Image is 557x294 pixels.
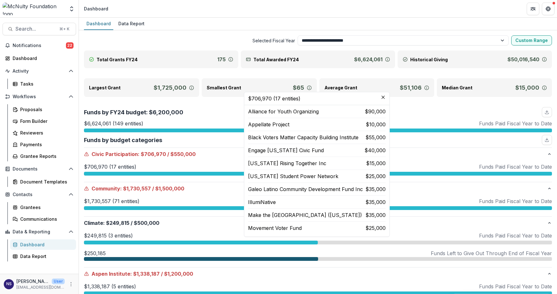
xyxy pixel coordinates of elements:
[84,182,552,195] button: Community:$1,730,557/$1,500,000
[84,267,552,280] button: Aspen Institute:$1,338,187/$1,200,000
[84,37,295,44] span: Selected Fiscal Year
[542,3,554,15] button: Get Help
[527,3,539,15] button: Partners
[20,253,71,260] div: Data Report
[154,83,187,92] p: $1,725,000
[15,26,56,32] span: Search...
[84,195,552,216] div: Community:$1,730,557/$1,500,000
[84,249,106,257] p: $250,185
[542,135,552,145] button: download
[97,56,138,63] p: Total Grants FY24
[3,53,76,63] a: Dashboard
[20,153,71,159] div: Grantee Reports
[10,177,76,187] a: Document Templates
[13,94,66,99] span: Workflows
[479,232,552,239] p: Funds Paid Fiscal Year to Date
[479,283,552,290] p: Funds Paid Fiscal Year to Date
[84,283,136,290] p: $1,338,187 (5 entities)
[123,185,151,192] span: $1,730,557
[10,79,76,89] a: Tasks
[365,172,386,180] p: $25,000
[84,160,552,182] div: Civic Participation:$706,970/$550,000
[161,270,163,278] span: /
[84,163,136,171] p: $706,970 (17 entities)
[84,197,139,205] p: $1,730,557 (71 entities)
[20,241,71,248] div: Dashboard
[84,270,547,278] p: Aspen Institute : $1,200,000
[366,159,386,167] p: $15,000
[167,150,169,158] span: /
[67,3,76,15] button: Open entity switcher
[84,219,547,227] p: Climate : $500,000
[3,92,76,102] button: Open Workflows
[479,197,552,205] p: Funds Paid Fiscal Year to Date
[84,232,133,239] p: $249,815 (3 entities)
[20,204,71,211] div: Grantees
[20,216,71,222] div: Communications
[20,129,71,136] div: Reviewers
[84,136,162,144] p: Funds by budget categories
[3,23,76,35] button: Search...
[131,219,133,227] span: /
[442,84,472,91] p: Median Grant
[293,83,304,92] p: $65
[106,219,129,227] span: $249,815
[479,163,552,171] p: Funds Paid Fiscal Year to Date
[84,185,547,192] p: Community : $1,500,000
[3,3,65,15] img: McNulty Foundation logo
[354,56,382,63] p: $6,624,061
[248,159,326,167] p: [US_STATE] Rising Together Inc
[84,120,143,127] p: $6,624,061 (149 entities)
[10,139,76,150] a: Payments
[515,83,539,92] p: $15,000
[507,56,539,63] p: $50,016,540
[253,56,299,63] p: Total Awarded FY24
[3,40,76,51] button: Notifications22
[10,202,76,213] a: Grantees
[152,185,154,192] span: /
[133,270,160,278] span: $1,338,187
[20,81,71,87] div: Tasks
[13,229,66,235] span: Data & Reporting
[511,35,552,45] button: Custom Range
[3,66,76,76] button: Open Activity
[84,217,552,229] button: Climate:$249,815/$500,000
[52,279,65,284] p: User
[13,43,66,48] span: Notifications
[20,178,71,185] div: Document Templates
[10,214,76,224] a: Communications
[16,278,49,285] p: [PERSON_NAME]
[13,192,66,197] span: Contacts
[58,26,71,33] div: ⌘ + K
[84,5,108,12] div: Dashboard
[10,104,76,115] a: Proposals
[20,141,71,148] div: Payments
[84,150,547,158] p: Civic Participation : $550,000
[84,108,183,117] p: Funds by FY24 budget: $6,200,000
[10,128,76,138] a: Reviewers
[20,106,71,113] div: Proposals
[479,120,552,127] p: Funds Paid Fiscal Year to Date
[66,42,74,49] span: 22
[84,18,113,30] a: Dashboard
[6,282,12,286] div: Nina Sawhney
[67,280,75,288] button: More
[13,55,71,62] div: Dashboard
[431,249,552,257] p: Funds Left to Give Out Through End of Fiscal Year
[10,239,76,250] a: Dashboard
[116,18,147,30] a: Data Report
[324,84,357,91] p: Average Grant
[217,56,226,63] p: 175
[3,189,76,200] button: Open Contacts
[400,83,422,92] p: $51,106
[207,84,241,91] p: Smallest Grant
[16,285,65,290] p: [EMAIL_ADDRESS][DOMAIN_NAME]
[3,164,76,174] button: Open Documents
[542,107,552,117] button: download
[20,118,71,124] div: Form Builder
[89,84,121,91] p: Largest Grant
[248,172,338,180] p: [US_STATE] Student Power Network
[10,116,76,126] a: Form Builder
[410,56,448,63] p: Historical Giving
[81,4,111,13] nav: breadcrumb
